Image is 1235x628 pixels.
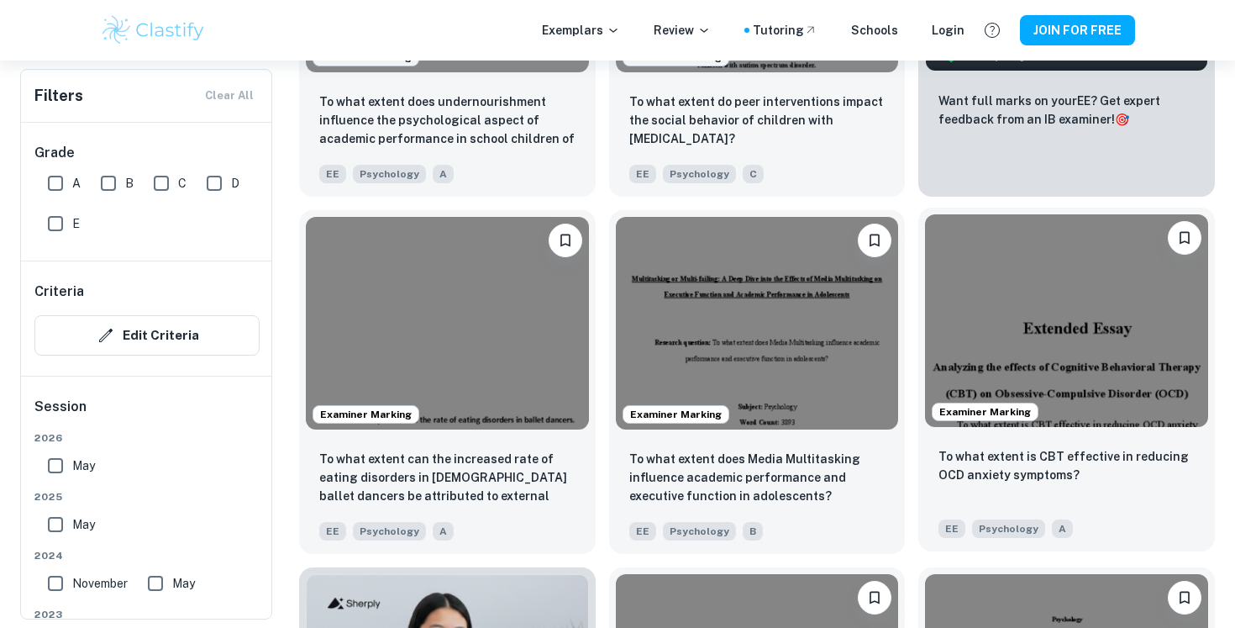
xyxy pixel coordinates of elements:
[178,174,187,193] span: C
[938,92,1195,129] p: Want full marks on your EE ? Get expert feedback from an IB examiner!
[616,217,899,429] img: Psychology EE example thumbnail: To what extent does Media Multitasking i
[1052,520,1073,538] span: A
[34,489,260,504] span: 2025
[34,315,260,356] button: Edit Criteria
[231,174,239,193] span: D
[925,214,1208,426] img: Psychology EE example thumbnail: To what extent is CBT effective in reduc
[542,21,620,40] p: Exemplars
[858,224,891,257] button: Please log in to bookmark exemplars
[319,165,346,183] span: EE
[938,447,1195,484] p: To what extent is CBT effective in reducing OCD anxiety symptoms?
[851,21,898,40] a: Schools
[72,214,80,233] span: E
[609,210,906,553] a: Examiner MarkingPlease log in to bookmark exemplarsTo what extent does Media Multitasking influen...
[34,84,83,108] h6: Filters
[972,520,1045,538] span: Psychology
[629,450,886,505] p: To what extent does Media Multitasking influence academic performance and executive function in a...
[629,92,886,148] p: To what extent do peer interventions impact the social behavior of children with autism spectrum ...
[100,13,207,47] img: Clastify logo
[172,574,195,593] span: May
[306,217,589,429] img: Psychology EE example thumbnail: To what extent can the increased rate of
[34,430,260,446] span: 2026
[663,522,736,541] span: Psychology
[319,92,575,150] p: To what extent does undernourishment influence the psychological aspect of academic performance i...
[1020,15,1135,45] button: JOIN FOR FREE
[319,522,346,541] span: EE
[1168,581,1201,615] button: Please log in to bookmark exemplars
[353,522,426,541] span: Psychology
[125,174,134,193] span: B
[433,165,454,183] span: A
[313,407,418,422] span: Examiner Marking
[549,224,582,257] button: Please log in to bookmark exemplars
[34,397,260,430] h6: Session
[34,282,84,302] h6: Criteria
[353,165,426,183] span: Psychology
[299,210,596,553] a: Examiner MarkingPlease log in to bookmark exemplarsTo what extent can the increased rate of eatin...
[918,210,1215,553] a: Examiner MarkingPlease log in to bookmark exemplarsTo what extent is CBT effective in reducing OC...
[433,522,454,541] span: A
[1115,113,1129,126] span: 🎯
[623,407,728,422] span: Examiner Marking
[629,522,656,541] span: EE
[72,174,81,193] span: A
[72,515,95,534] span: May
[34,607,260,622] span: 2023
[978,16,1006,45] button: Help and Feedback
[629,165,656,183] span: EE
[933,404,1038,420] span: Examiner Marking
[858,581,891,615] button: Please log in to bookmark exemplars
[932,21,964,40] a: Login
[743,165,764,183] span: C
[663,165,736,183] span: Psychology
[72,456,95,475] span: May
[319,450,575,507] p: To what extent can the increased rate of eating disorders in female ballet dancers be attributed ...
[1168,221,1201,255] button: Please log in to bookmark exemplars
[753,21,817,40] a: Tutoring
[34,143,260,163] h6: Grade
[743,522,763,541] span: B
[938,520,965,538] span: EE
[654,21,711,40] p: Review
[34,548,260,563] span: 2024
[72,574,128,593] span: November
